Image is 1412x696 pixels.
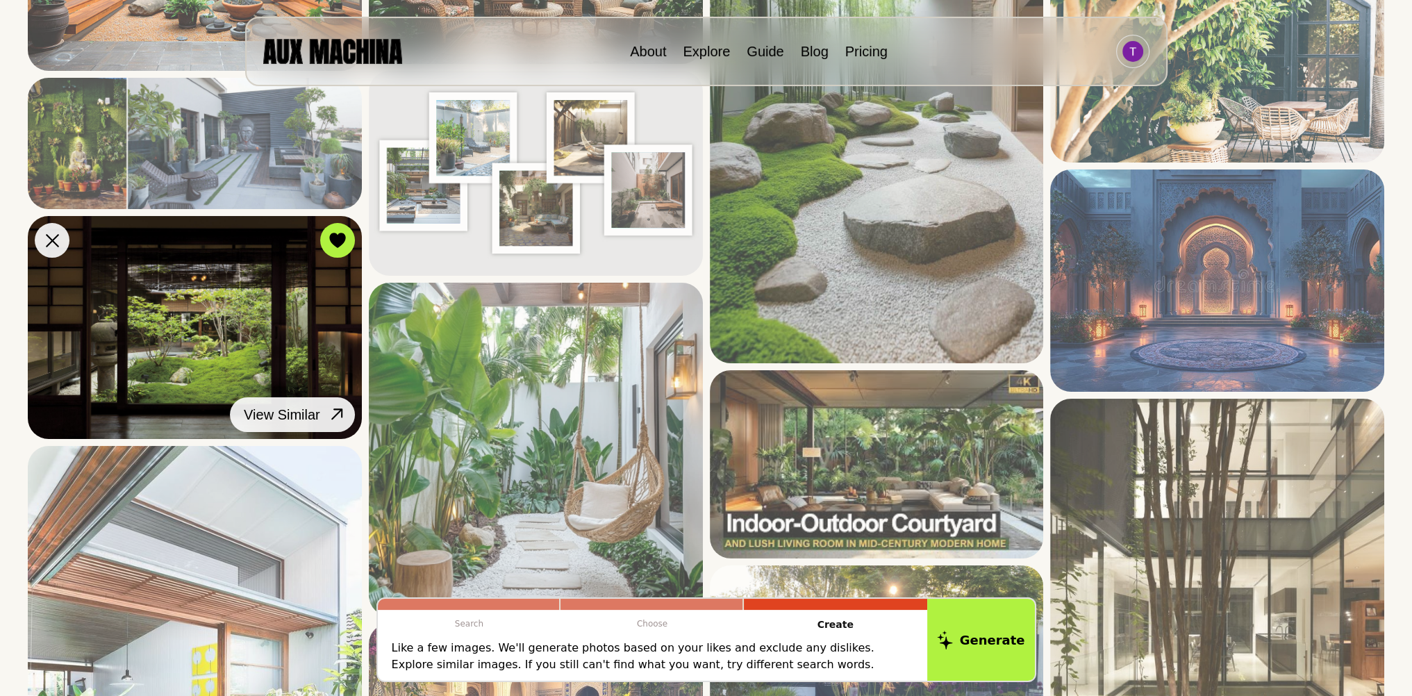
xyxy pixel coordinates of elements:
img: AUX MACHINA [263,39,402,63]
a: Blog [801,44,829,59]
button: View Similar [230,397,355,432]
p: Search [378,610,561,638]
img: Search result [369,71,703,276]
a: Explore [683,44,730,59]
img: Search result [28,78,362,209]
a: About [630,44,666,59]
a: Guide [747,44,783,59]
span: View Similar [244,404,320,425]
img: Search result [1050,169,1384,392]
p: Create [744,610,927,640]
p: Like a few images. We'll generate photos based on your likes and exclude any dislikes. Explore si... [392,640,913,673]
img: Avatar [1122,41,1143,62]
p: Choose [560,610,744,638]
img: Search result [710,370,1044,558]
img: Search result [369,283,703,617]
a: Pricing [845,44,888,59]
button: Generate [927,599,1035,681]
img: Search result [28,216,362,438]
